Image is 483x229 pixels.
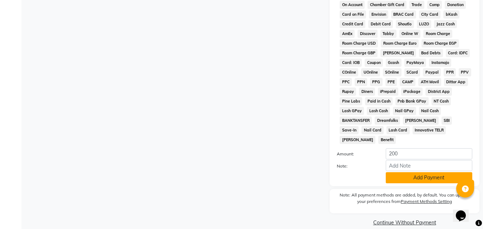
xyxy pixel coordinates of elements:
span: Lash Card [386,126,410,134]
span: LUZO [417,20,432,28]
span: SOnline [383,68,401,76]
span: AmEx [340,30,355,38]
span: Paypal [423,68,441,76]
span: NT Cash [432,97,451,105]
button: Add Payment [386,172,472,183]
span: Card on File [340,10,366,19]
span: CAMP [400,78,415,86]
label: Payment Methods Setting [401,198,452,205]
span: Room Charge USD [340,39,378,48]
span: District App [425,88,452,96]
span: Chamber Gift Card [368,1,406,9]
span: Instamojo [429,59,451,67]
span: BANKTANSFER [340,116,372,125]
span: Trade [409,1,424,9]
span: BRAC Card [391,10,416,19]
span: Bad Debts [419,49,443,57]
span: PPR [444,68,456,76]
span: [PERSON_NAME] [380,49,416,57]
span: PPV [459,68,471,76]
span: Room Charge GBP [340,49,378,57]
span: COnline [340,68,358,76]
span: Pnb Bank GPay [395,97,429,105]
span: Debit Card [368,20,393,28]
span: Lash GPay [340,107,364,115]
a: Continue Without Payment [331,219,478,226]
span: Comp [427,1,442,9]
span: UOnline [361,68,380,76]
span: Discover [358,30,378,38]
span: SBI [442,116,452,125]
span: bKash [443,10,459,19]
span: Nail Card [361,126,384,134]
span: PPN [355,78,367,86]
span: Coupon [365,59,383,67]
span: Dittor App [444,78,468,86]
span: Envision [369,10,388,19]
span: Paid in Cash [365,97,393,105]
span: Donation [445,1,466,9]
span: Room Charge EGP [422,39,459,48]
span: Card: IOB [340,59,362,67]
span: SCard [404,68,420,76]
span: Card: IDFC [446,49,470,57]
iframe: chat widget [453,200,476,222]
span: PayMaya [404,59,427,67]
span: PPG [370,78,383,86]
span: Save-In [340,126,359,134]
span: PPC [340,78,352,86]
span: Rupay [340,88,356,96]
span: Benefit [378,136,396,144]
span: Credit Card [340,20,365,28]
span: Tabby [380,30,396,38]
span: PPE [385,78,397,86]
span: Room Charge Euro [381,39,419,48]
span: Dreamfolks [375,116,400,125]
label: Amount: [331,151,380,157]
span: On Account [340,1,365,9]
span: Innovative TELR [413,126,446,134]
span: [PERSON_NAME] [340,136,375,144]
label: Note: All payment methods are added, by default. You can update your preferences from [337,192,472,208]
span: Gcash [386,59,401,67]
input: Amount [386,148,472,159]
span: Lash Cash [367,107,390,115]
span: iPrepaid [378,88,398,96]
span: [PERSON_NAME] [403,116,439,125]
span: City Card [419,10,441,19]
span: Pine Labs [340,97,362,105]
span: iPackage [401,88,423,96]
span: Shoutlo [396,20,414,28]
span: Nail GPay [393,107,416,115]
span: Room Charge [423,30,452,38]
span: Online W [399,30,421,38]
label: Note: [331,163,380,169]
span: Nail Cash [419,107,441,115]
span: Jazz Cash [434,20,457,28]
span: ATH Movil [418,78,441,86]
span: Diners [359,88,375,96]
input: Add Note [386,160,472,171]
